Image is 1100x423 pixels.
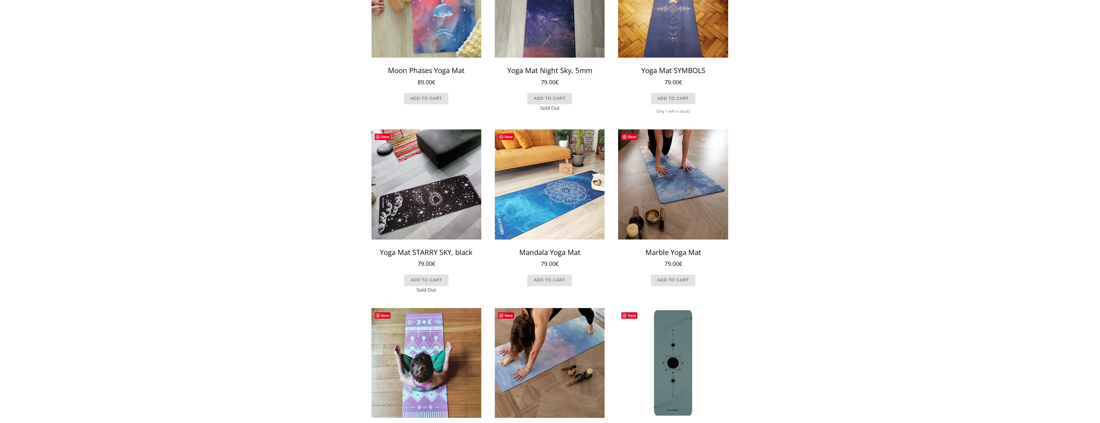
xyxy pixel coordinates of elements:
[618,62,728,79] h2: Yoga Mat SYMBOLS
[664,78,682,86] bdi: 79.00
[651,275,695,286] a: Add to cart: “Marble Yoga Mat”
[371,286,481,294] span: Sold Out
[432,78,435,86] span: €
[418,78,435,86] bdi: 89.00
[664,260,682,268] bdi: 79.00
[404,93,448,104] a: Add to cart: “Moon Phases Yoga Mat”
[679,260,682,268] span: €
[495,62,605,79] h2: Yoga Mat Night Sky, 5mm
[371,129,481,268] a: Starry Sky Yoga Matunique yoga matsYoga Mat STARRY SKY, black 79.00€
[371,62,481,79] h2: Moon Phases Yoga Mat
[371,244,481,260] h2: Yoga Mat STARRY SKY, black
[618,108,728,115] div: Only 1 left in stock!
[495,104,605,112] span: Sold Out
[527,93,572,104] a: Read more about “Yoga Mat Night Sky, 5mm”
[618,129,728,239] img: marble yoga mat
[404,275,448,286] a: Read more about “Yoga Mat STARRY SKY, black”
[527,275,572,286] a: Add to cart: “Mandala Yoga Mat”
[618,244,728,260] h2: Marble Yoga Mat
[541,78,559,86] bdi: 79.00
[651,93,695,104] a: Add to cart: “Yoga Mat SYMBOLS”
[418,260,435,268] bdi: 79.00
[432,260,435,268] span: €
[555,78,559,86] span: €
[495,129,605,268] a: unique yoga matsunique yoga matsMandala Yoga Mat 79.00€
[621,312,637,319] a: Save
[498,312,514,319] a: Save
[621,134,637,140] a: Save
[495,244,605,260] h2: Mandala Yoga Mat
[498,134,514,140] a: Save
[541,260,559,268] bdi: 79.00
[375,134,391,140] a: Save
[375,312,391,319] a: Save
[555,260,559,268] span: €
[618,129,728,268] a: marble yoga matmarble yoga matMarble Yoga Mat 79.00€
[679,78,682,86] span: €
